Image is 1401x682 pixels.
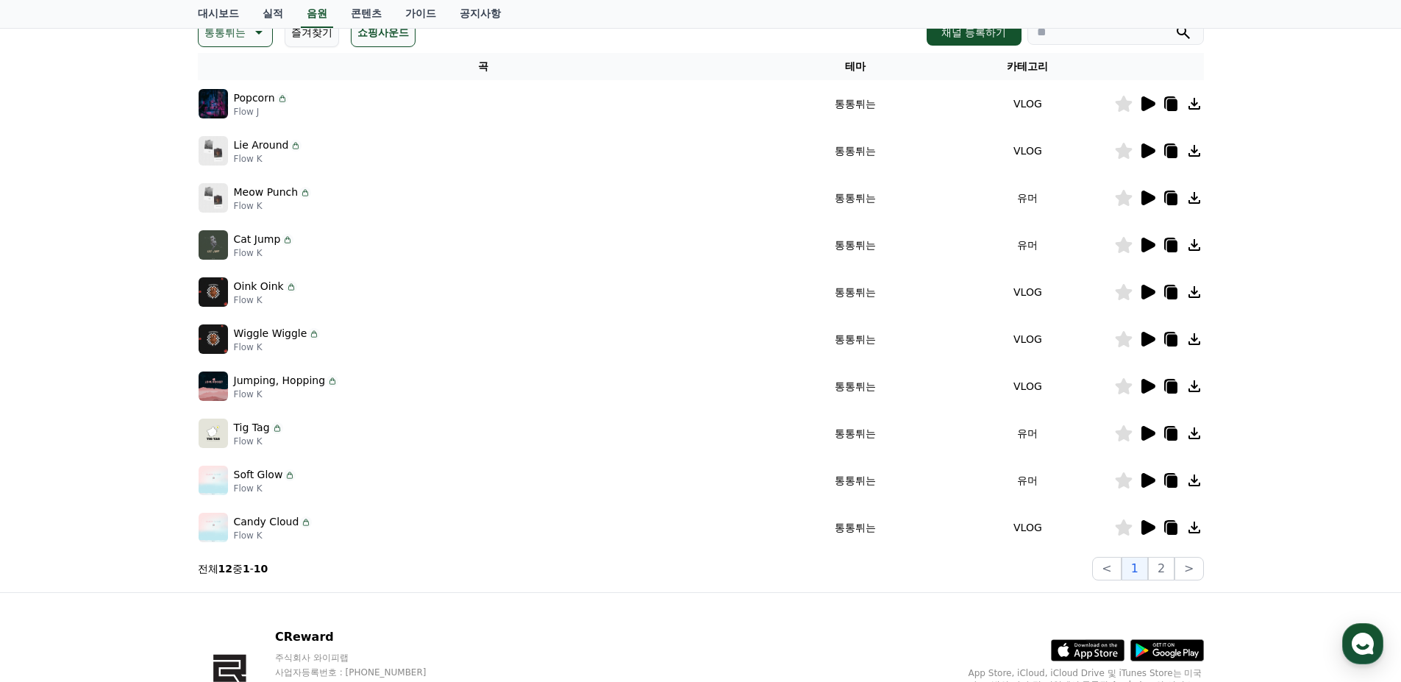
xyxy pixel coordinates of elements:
[941,457,1113,504] td: 유머
[97,466,190,503] a: 대화
[4,466,97,503] a: 홈
[941,174,1113,221] td: 유머
[927,19,1021,46] button: 채널 등록하기
[234,483,296,494] p: Flow K
[243,563,250,575] strong: 1
[941,221,1113,269] td: 유머
[285,18,339,47] button: 즐겨찾기
[199,230,228,260] img: music
[46,489,55,500] span: 홈
[234,106,288,118] p: Flow J
[275,652,454,664] p: 주식회사 와이피랩
[234,436,283,447] p: Flow K
[234,294,297,306] p: Flow K
[234,530,313,541] p: Flow K
[234,200,312,212] p: Flow K
[769,221,941,269] td: 통통튀는
[199,372,228,401] img: music
[1148,557,1174,580] button: 2
[234,467,283,483] p: Soft Glow
[204,22,246,43] p: 통통튀는
[199,419,228,448] img: music
[941,127,1113,174] td: VLOG
[769,504,941,551] td: 통통튀는
[351,18,416,47] button: 쇼핑사운드
[234,326,307,341] p: Wiggle Wiggle
[769,174,941,221] td: 통통튀는
[198,53,770,80] th: 곡
[769,53,941,80] th: 테마
[275,628,454,646] p: CReward
[234,373,326,388] p: Jumping, Hopping
[941,80,1113,127] td: VLOG
[941,53,1113,80] th: 카테고리
[198,561,268,576] p: 전체 중 -
[199,466,228,495] img: music
[218,563,232,575] strong: 12
[234,388,339,400] p: Flow K
[199,136,228,166] img: music
[941,504,1113,551] td: VLOG
[135,489,152,501] span: 대화
[199,183,228,213] img: music
[234,138,289,153] p: Lie Around
[941,316,1113,363] td: VLOG
[1092,557,1121,580] button: <
[199,89,228,118] img: music
[254,563,268,575] strong: 10
[234,232,281,247] p: Cat Jump
[234,90,275,106] p: Popcorn
[199,324,228,354] img: music
[941,410,1113,457] td: 유머
[1174,557,1203,580] button: >
[234,185,299,200] p: Meow Punch
[234,279,284,294] p: Oink Oink
[769,410,941,457] td: 통통튀는
[275,667,454,678] p: 사업자등록번호 : [PHONE_NUMBER]
[234,341,321,353] p: Flow K
[769,457,941,504] td: 통통튀는
[769,127,941,174] td: 통통튀는
[198,18,273,47] button: 통통튀는
[234,420,270,436] p: Tig Tag
[190,466,282,503] a: 설정
[1122,557,1148,580] button: 1
[199,277,228,307] img: music
[234,247,294,259] p: Flow K
[941,269,1113,316] td: VLOG
[227,489,245,500] span: 설정
[769,363,941,410] td: 통통튀는
[199,513,228,542] img: music
[234,514,299,530] p: Candy Cloud
[769,269,941,316] td: 통통튀는
[769,316,941,363] td: 통통튀는
[234,153,302,165] p: Flow K
[769,80,941,127] td: 통통튀는
[941,363,1113,410] td: VLOG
